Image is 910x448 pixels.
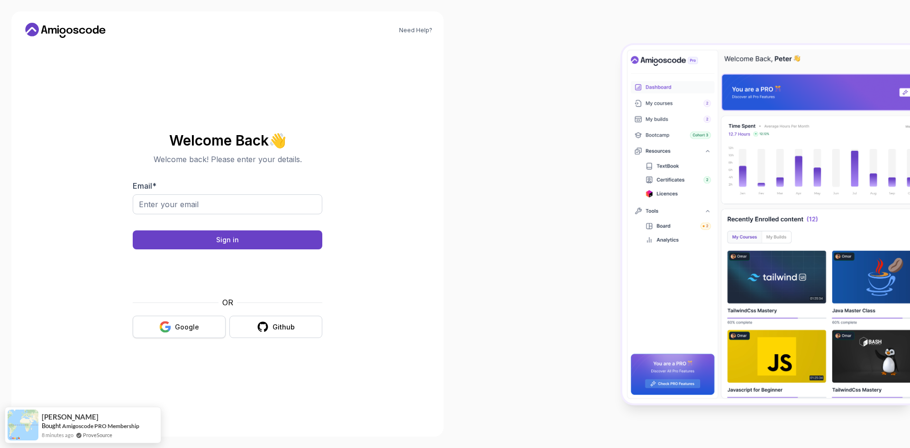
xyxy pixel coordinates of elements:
[23,23,108,38] a: Home link
[175,322,199,332] div: Google
[622,45,910,403] img: Amigoscode Dashboard
[216,235,239,245] div: Sign in
[222,297,233,308] p: OR
[133,133,322,148] h2: Welcome Back
[133,194,322,214] input: Enter your email
[156,255,299,291] iframe: Widget containing checkbox for hCaptcha security challenge
[133,181,156,191] label: Email *
[8,410,38,440] img: provesource social proof notification image
[42,431,73,439] span: 8 minutes ago
[42,422,61,430] span: Bought
[133,154,322,165] p: Welcome back! Please enter your details.
[42,413,99,421] span: [PERSON_NAME]
[229,316,322,338] button: Github
[83,431,112,439] a: ProveSource
[133,316,226,338] button: Google
[268,133,286,148] span: 👋
[399,27,432,34] a: Need Help?
[133,230,322,249] button: Sign in
[273,322,295,332] div: Github
[62,422,139,430] a: Amigoscode PRO Membership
